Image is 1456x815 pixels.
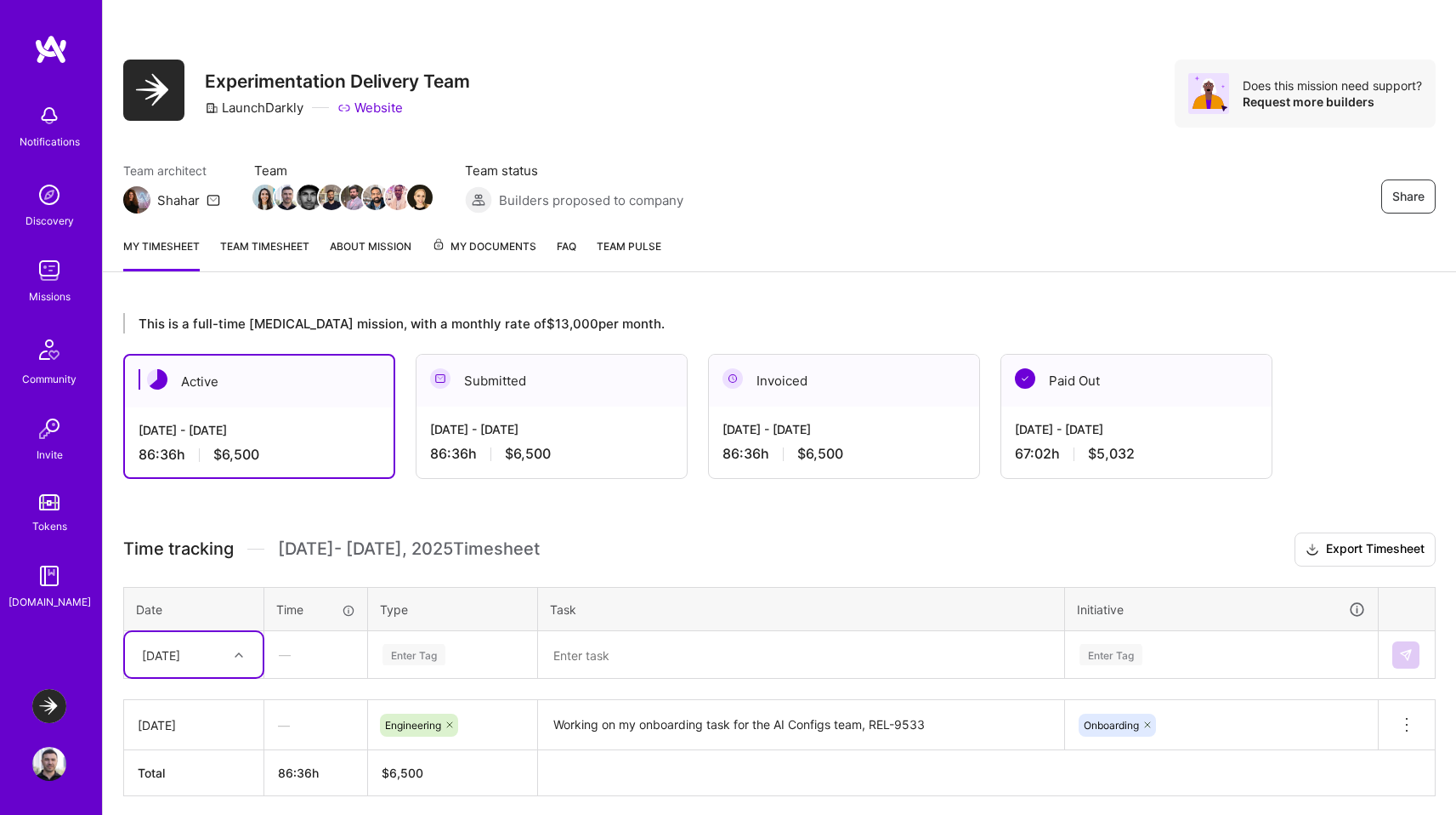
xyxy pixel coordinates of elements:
[709,355,979,407] div: Invoiced
[278,539,540,560] span: [DATE] - [DATE] , 2025 Timesheet
[32,178,66,212] img: discovery
[1243,77,1422,94] div: Does this mission need support?
[1015,368,1035,389] img: Paid Out
[1077,600,1366,619] div: Initiative
[264,750,368,796] th: 86:36h
[597,237,661,271] a: Team Pulse
[368,587,538,631] th: Type
[365,183,387,212] a: Team Member Avatar
[123,162,220,180] span: Team architect
[157,191,200,209] div: Shahar
[1188,73,1229,114] img: Avatar
[265,632,366,677] div: —
[20,133,80,151] div: Notifications
[1295,533,1436,567] button: Export Timesheet
[297,185,322,210] img: Team Member Avatar
[123,60,184,121] img: Company Logo
[320,183,343,212] a: Team Member Avatar
[1001,355,1272,407] div: Paid Out
[1088,445,1135,463] span: $5,032
[32,747,66,781] img: User Avatar
[123,237,200,271] a: My timesheet
[125,356,394,407] div: Active
[142,646,180,664] div: [DATE]
[235,651,243,659] i: icon Chevron
[416,355,687,407] div: Submitted
[25,212,74,230] div: Discovery
[1079,641,1142,668] div: Enter Tag
[432,237,536,256] span: My Documents
[432,237,536,271] a: My Documents
[213,446,259,464] span: $6,500
[205,101,218,115] i: icon CompanyGray
[32,559,66,593] img: guide book
[385,719,441,732] span: Engineering
[1015,445,1258,463] div: 67:02 h
[409,183,431,212] a: Team Member Avatar
[387,183,409,212] a: Team Member Avatar
[505,445,551,463] span: $6,500
[363,185,388,210] img: Team Member Avatar
[28,747,71,781] a: User Avatar
[797,445,843,463] span: $6,500
[430,368,450,389] img: Submitted
[1243,94,1422,110] div: Request more builders
[32,517,67,535] div: Tokens
[368,750,538,796] th: $6,500
[32,99,66,133] img: bell
[32,412,66,446] img: Invite
[430,420,673,438] div: [DATE] - [DATE]
[407,185,433,210] img: Team Member Avatar
[138,716,250,734] div: [DATE]
[28,689,71,723] a: LaunchDarkly: Experimentation Delivery Team
[139,421,380,439] div: [DATE] - [DATE]
[123,313,1361,333] div: This is a full-time [MEDICAL_DATA] mission, with a monthly rate of $13,000 per month.
[220,237,309,271] a: Team timesheet
[29,288,71,305] div: Missions
[382,641,445,668] div: Enter Tag
[1015,420,1258,438] div: [DATE] - [DATE]
[499,191,683,209] span: Builders proposed to company
[385,185,411,210] img: Team Member Avatar
[123,539,234,560] span: Time tracking
[32,689,66,723] img: LaunchDarkly: Experimentation Delivery Team
[722,420,966,438] div: [DATE] - [DATE]
[205,99,303,117] div: LaunchDarkly
[337,99,403,117] a: Website
[465,162,683,180] span: Team status
[722,368,743,389] img: Invoiced
[722,445,966,463] div: 86:36 h
[123,186,150,214] img: Team Architect
[597,240,661,253] span: Team Pulse
[1084,719,1139,732] span: Onboarding
[1381,180,1436,214] button: Share
[32,254,66,288] img: teamwork
[147,369,167,390] img: Active
[39,494,59,510] img: tokens
[205,71,470,92] h3: Experimentation Delivery Team
[252,185,278,210] img: Team Member Avatar
[124,587,264,631] th: Date
[37,446,63,464] div: Invite
[8,593,91,611] div: [DOMAIN_NAME]
[276,601,355,618] div: Time
[557,237,576,271] a: FAQ
[29,329,70,370] img: Community
[540,702,1062,749] textarea: Working on my onboarding task for the AI Configs team, REL-9533
[430,445,673,463] div: 86:36 h
[343,183,365,212] a: Team Member Avatar
[319,185,344,210] img: Team Member Avatar
[298,183,320,212] a: Team Member Avatar
[139,446,380,464] div: 86:36 h
[124,750,264,796] th: Total
[1399,648,1413,662] img: Submit
[254,183,276,212] a: Team Member Avatar
[276,183,298,212] a: Team Member Avatar
[538,587,1065,631] th: Task
[465,186,492,214] img: Builders proposed to company
[22,370,76,388] div: Community
[254,162,431,180] span: Team
[34,34,68,65] img: logo
[1392,188,1425,205] span: Share
[341,185,366,210] img: Team Member Avatar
